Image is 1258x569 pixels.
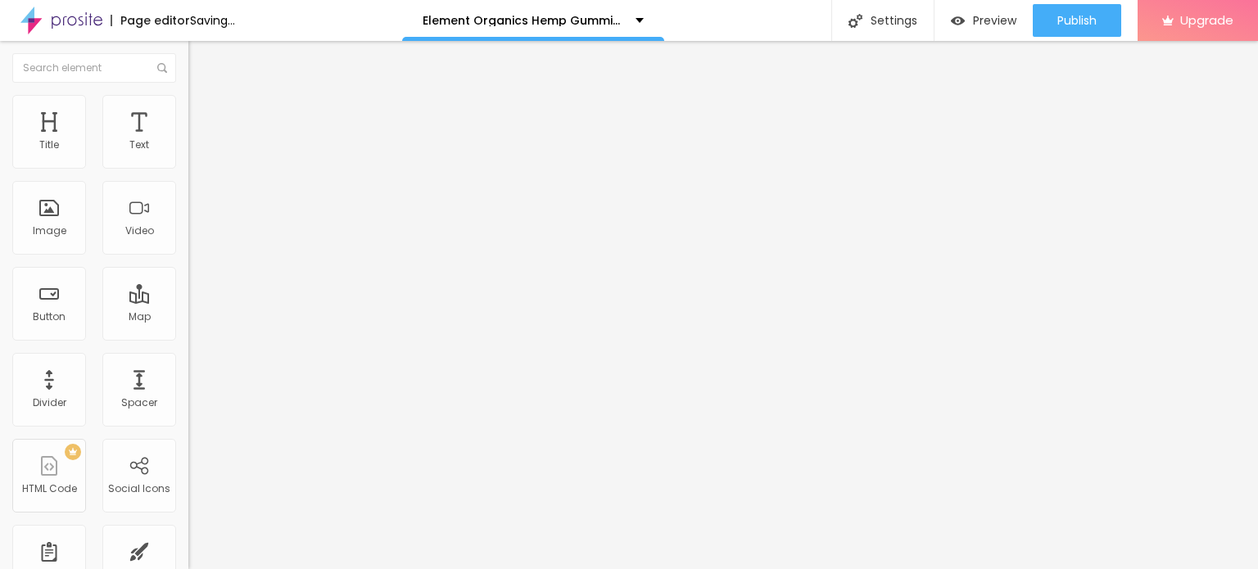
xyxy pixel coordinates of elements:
div: Social Icons [108,483,170,494]
span: Publish [1057,14,1097,27]
div: Text [129,139,149,151]
p: Element Organics Hemp Gummies Australia (Official™) - Is It Worth the Hype? [423,15,623,26]
img: Icone [848,14,862,28]
div: Button [33,311,66,323]
div: Page editor [111,15,190,26]
div: HTML Code [22,483,77,494]
span: Preview [973,14,1016,27]
span: Upgrade [1180,13,1233,27]
img: view-1.svg [951,14,965,28]
div: Spacer [121,397,157,409]
div: Image [33,225,66,237]
iframe: Editor [188,41,1258,569]
input: Search element [12,53,176,83]
button: Publish [1033,4,1121,37]
div: Map [129,311,151,323]
div: Divider [33,397,66,409]
div: Saving... [190,15,235,26]
button: Preview [934,4,1033,37]
img: Icone [157,63,167,73]
div: Video [125,225,154,237]
div: Title [39,139,59,151]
